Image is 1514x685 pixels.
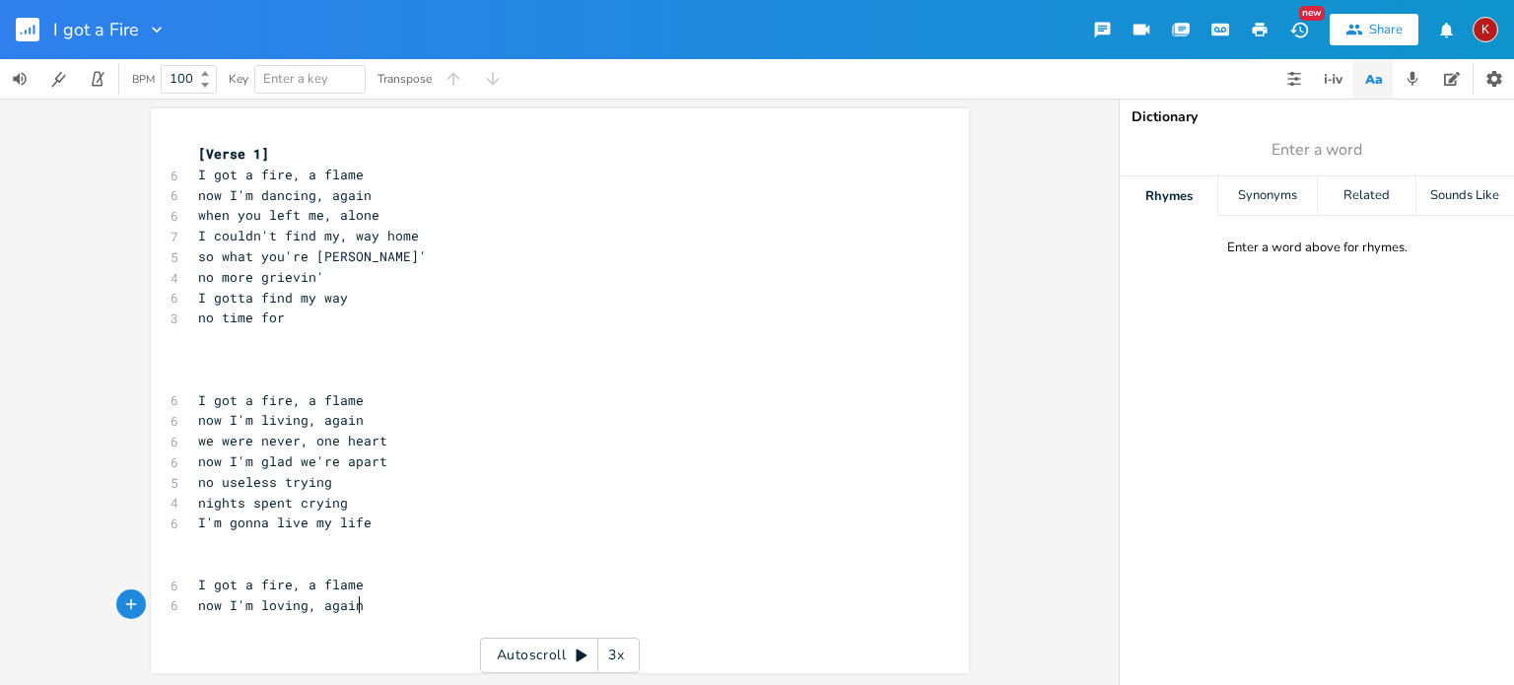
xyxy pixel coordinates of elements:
[198,411,364,429] span: now I'm living, again
[1272,139,1362,162] span: Enter a word
[1318,176,1415,216] div: Related
[198,166,364,183] span: I got a fire, a flame
[1369,21,1403,38] div: Share
[1473,17,1498,42] div: kerynlee24
[198,186,372,204] span: now I'm dancing, again
[198,268,324,286] span: no more grievin'
[198,473,332,491] span: no useless trying
[53,21,139,38] span: I got a Fire
[1132,110,1502,124] div: Dictionary
[598,638,634,673] div: 3x
[1473,7,1498,52] button: K
[198,432,387,449] span: we were never, one heart
[1218,176,1316,216] div: Synonyms
[198,206,379,224] span: when you left me, alone
[378,73,432,85] div: Transpose
[1227,240,1408,256] div: Enter a word above for rhymes.
[198,391,364,409] span: I got a fire, a flame
[1279,12,1319,47] button: New
[198,514,372,531] span: I'm gonna live my life
[229,73,248,85] div: Key
[198,289,348,307] span: I gotta find my way
[1299,6,1325,21] div: New
[198,452,387,470] span: now I'm glad we're apart
[198,596,364,614] span: now I'm loving, again
[198,227,419,244] span: I couldn't find my, way home
[263,70,328,88] span: Enter a key
[132,74,155,85] div: BPM
[1120,176,1217,216] div: Rhymes
[480,638,640,673] div: Autoscroll
[198,247,427,265] span: so what you're [PERSON_NAME]'
[1330,14,1418,45] button: Share
[198,308,285,326] span: no time for
[198,576,364,593] span: I got a fire, a flame
[198,494,348,512] span: nights spent crying
[198,145,269,163] span: [Verse 1]
[1416,176,1514,216] div: Sounds Like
